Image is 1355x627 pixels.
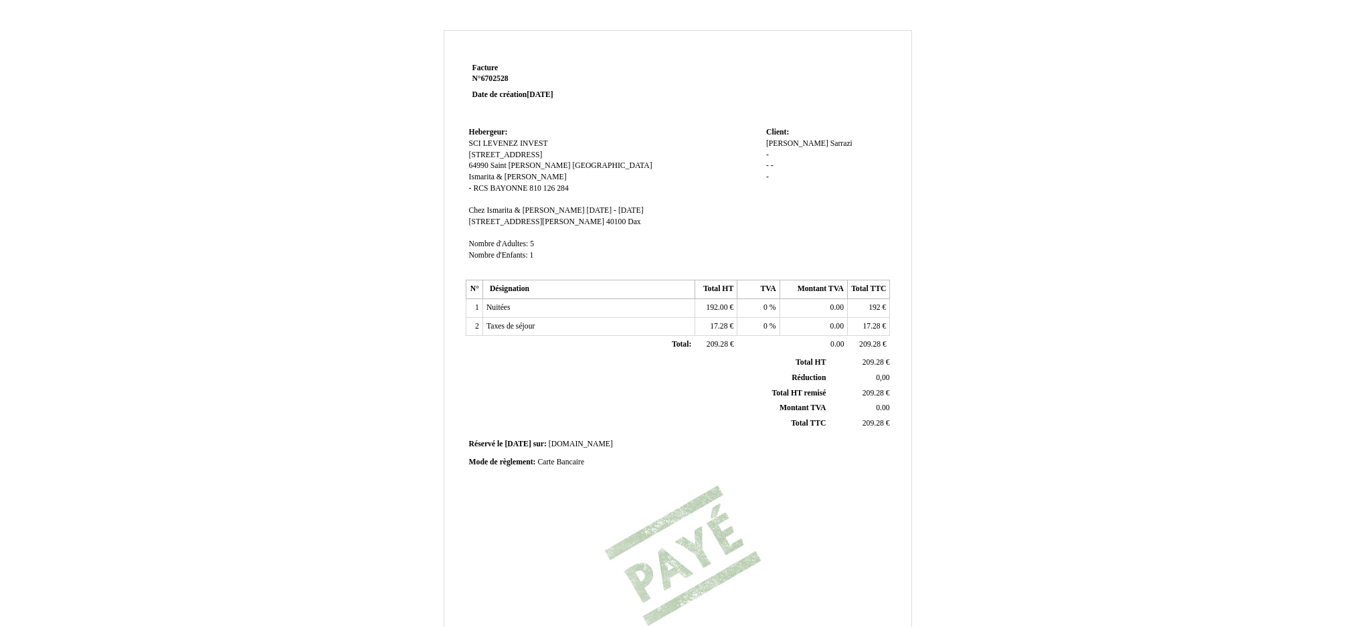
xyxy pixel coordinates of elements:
td: 1 [466,299,482,318]
span: Total TTC [791,419,826,428]
td: € [828,385,892,401]
span: [DATE] [527,90,553,99]
span: 209.28 [859,340,881,349]
th: N° [466,280,482,299]
td: 2 [466,317,482,336]
span: SCI LEVENEZ INVEST [469,139,548,148]
td: € [695,336,737,355]
span: 6702528 [481,74,509,83]
span: Réduction [792,373,826,382]
span: - [766,161,769,170]
span: sur: [533,440,547,448]
span: [PERSON_NAME] [766,139,828,148]
span: Hebergeur: [469,128,508,137]
span: Saint [PERSON_NAME] [490,161,571,170]
th: Total TTC [848,280,890,299]
span: 0.00 [830,303,844,312]
span: [GEOGRAPHIC_DATA] [572,161,652,170]
td: € [828,355,892,370]
span: Total: [672,340,691,349]
span: Total HT remisé [772,389,826,397]
span: 209.28 [707,340,728,349]
span: 5 [530,240,534,248]
span: 0.00 [830,322,844,331]
span: 192 [869,303,881,312]
strong: N° [472,74,632,84]
span: Ismarita & [PERSON_NAME] [469,173,567,181]
td: € [695,299,737,318]
span: Carte Bancaire [537,458,584,466]
span: [DOMAIN_NAME] [549,440,613,448]
span: Chez Ismarita & [PERSON_NAME] [469,206,585,215]
span: 0 [763,303,767,312]
span: [STREET_ADDRESS][PERSON_NAME] [469,217,605,226]
span: 1 [530,251,534,260]
th: Désignation [482,280,695,299]
span: Nombre d'Enfants: [469,251,528,260]
strong: Date de création [472,90,553,99]
td: € [848,299,890,318]
span: Taxes de séjour [486,322,535,331]
span: Dax [628,217,640,226]
th: TVA [737,280,780,299]
span: 0.00 [830,340,844,349]
span: - [771,161,774,170]
span: Montant TVA [780,404,826,412]
span: - [469,184,472,193]
span: 17.28 [710,322,727,331]
span: [DATE] [505,440,531,448]
span: 209.28 [863,419,884,428]
td: % [737,299,780,318]
span: Nuitées [486,303,511,312]
span: 209.28 [863,358,884,367]
span: Sarrazi [830,139,852,148]
span: 0,00 [876,373,889,382]
td: € [695,317,737,336]
td: € [848,317,890,336]
span: Réservé le [469,440,503,448]
th: Total HT [695,280,737,299]
span: 0.00 [876,404,889,412]
span: Client: [766,128,789,137]
td: € [848,336,890,355]
span: RCS BAYONNE 810 126 284 [473,184,568,193]
span: [DATE] - [DATE] [587,206,644,215]
span: Total HT [796,358,826,367]
td: % [737,317,780,336]
span: 17.28 [863,322,880,331]
span: 192.00 [706,303,727,312]
span: 0 [763,322,767,331]
span: Facture [472,64,499,72]
span: Nombre d'Adultes: [469,240,529,248]
span: Mode de règlement: [469,458,536,466]
span: [STREET_ADDRESS] [469,151,543,159]
span: - [766,151,769,159]
span: 64990 [469,161,488,170]
span: 209.28 [863,389,884,397]
span: - [766,173,769,181]
th: Montant TVA [780,280,847,299]
td: € [828,416,892,432]
span: 40100 [606,217,626,226]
